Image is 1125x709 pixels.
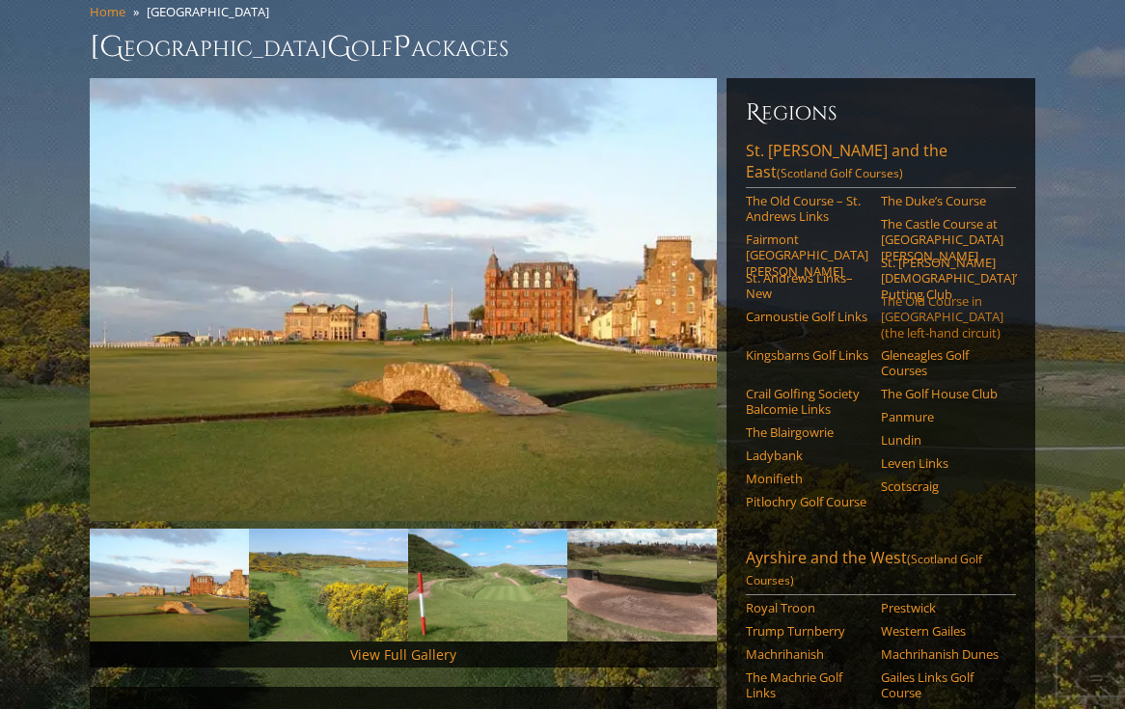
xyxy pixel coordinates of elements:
[881,193,1003,208] a: The Duke’s Course
[746,140,1016,188] a: St. [PERSON_NAME] and the East(Scotland Golf Courses)
[746,669,868,701] a: The Machrie Golf Links
[881,455,1003,471] a: Leven Links
[881,216,1003,263] a: The Castle Course at [GEOGRAPHIC_DATA][PERSON_NAME]
[90,28,1035,67] h1: [GEOGRAPHIC_DATA] olf ackages
[393,28,411,67] span: P
[881,600,1003,615] a: Prestwick
[746,309,868,324] a: Carnoustie Golf Links
[777,165,903,181] span: (Scotland Golf Courses)
[746,232,868,279] a: Fairmont [GEOGRAPHIC_DATA][PERSON_NAME]
[881,669,1003,701] a: Gailes Links Golf Course
[881,255,1003,302] a: St. [PERSON_NAME] [DEMOGRAPHIC_DATA]’ Putting Club
[746,270,868,302] a: St. Andrews Links–New
[881,347,1003,379] a: Gleneagles Golf Courses
[881,293,1003,341] a: The Old Course in [GEOGRAPHIC_DATA] (the left-hand circuit)
[327,28,351,67] span: G
[746,193,868,225] a: The Old Course – St. Andrews Links
[746,646,868,662] a: Machrihanish
[881,646,1003,662] a: Machrihanish Dunes
[350,645,456,664] a: View Full Gallery
[746,494,868,509] a: Pitlochry Golf Course
[746,547,1016,595] a: Ayrshire and the West(Scotland Golf Courses)
[746,623,868,639] a: Trump Turnberry
[746,471,868,486] a: Monifieth
[90,3,125,20] a: Home
[746,347,868,363] a: Kingsbarns Golf Links
[881,623,1003,639] a: Western Gailes
[746,424,868,440] a: The Blairgowrie
[746,386,868,418] a: Crail Golfing Society Balcomie Links
[881,386,1003,401] a: The Golf House Club
[746,448,868,463] a: Ladybank
[881,432,1003,448] a: Lundin
[881,409,1003,424] a: Panmure
[746,600,868,615] a: Royal Troon
[881,478,1003,494] a: Scotscraig
[746,97,1016,128] h6: Regions
[147,3,277,20] li: [GEOGRAPHIC_DATA]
